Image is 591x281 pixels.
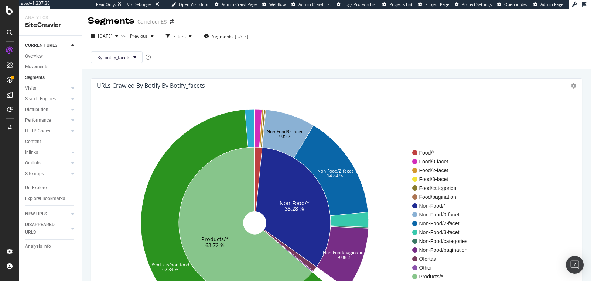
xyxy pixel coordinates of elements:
a: Visits [25,84,69,92]
a: Admin Page [533,1,563,7]
a: Movements [25,63,76,71]
button: [DATE] [88,30,121,42]
div: Overview [25,52,43,60]
div: DISAPPEARED URLS [25,221,62,236]
span: Non-Food/* [419,202,474,209]
div: Open Intercom Messenger [566,256,584,274]
button: Previous [127,30,157,42]
div: CURRENT URLS [25,42,57,49]
a: Performance [25,117,69,124]
span: Project Settings [462,1,492,7]
div: Search Engines [25,95,56,103]
a: Outlinks [25,159,69,167]
text: Products/* [201,236,229,243]
text: 33.28 % [285,205,304,212]
div: [DATE] [235,33,248,39]
span: Projects List [389,1,413,7]
button: Filters [163,30,195,42]
a: Admin Crawl List [291,1,331,7]
div: Movements [25,63,48,71]
a: Url Explorer [25,184,76,192]
div: Analysis Info [25,243,51,250]
span: Logs Projects List [344,1,377,7]
span: Food/* [419,149,474,156]
div: Viz Debugger: [127,1,154,7]
span: Non-Food/pagination [419,246,474,254]
div: Performance [25,117,51,124]
a: Logs Projects List [337,1,377,7]
a: Search Engines [25,95,69,103]
a: Overview [25,52,76,60]
a: Webflow [262,1,286,7]
div: SiteCrawler [25,21,76,30]
span: Open in dev [504,1,528,7]
div: Inlinks [25,149,38,156]
span: Open Viz Editor [179,1,209,7]
div: Visits [25,84,36,92]
span: Food/categories [419,184,474,192]
a: CURRENT URLS [25,42,69,49]
span: Food/3-facet [419,176,474,183]
a: DISAPPEARED URLS [25,221,69,236]
span: 2025 Sep. 15th [98,33,112,39]
text: Non-Food/pagination [323,249,366,256]
div: Explorer Bookmarks [25,195,65,202]
text: Products/non-food [151,261,189,268]
div: Sitemaps [25,170,44,178]
span: Segments [212,33,233,39]
a: Admin Crawl Page [215,1,257,7]
span: Non-Food/categories [419,237,474,245]
div: Filters [173,33,186,39]
span: Food/0-facet [419,158,474,165]
a: Segments [25,74,76,81]
a: Project Settings [455,1,492,7]
span: Non-Food/0-facet [419,211,474,218]
a: Inlinks [25,149,69,156]
a: Explorer Bookmarks [25,195,76,202]
div: Url Explorer [25,184,48,192]
div: Segments [25,74,45,81]
a: Sitemaps [25,170,69,178]
text: Non-Food/0-facet [267,128,303,134]
span: Products/* [419,273,474,280]
text: 63.72 % [205,241,225,248]
div: ReadOnly: [96,1,116,7]
div: Carrefour ES [137,18,167,25]
text: Non-Food/2-facet [317,167,353,174]
text: 62.34 % [162,266,178,273]
span: Previous [127,33,148,39]
span: Other [419,264,474,271]
text: 14.84 % [327,173,343,179]
button: By: botify_facets [91,51,143,63]
text: 7.05 % [278,133,291,139]
span: Project Page [425,1,449,7]
span: Admin Crawl List [298,1,331,7]
a: Content [25,138,76,146]
div: Distribution [25,106,48,114]
text: Non-Food/* [280,199,310,206]
span: Non-Food/3-facet [419,229,474,236]
span: Food/pagination [419,193,474,201]
div: Segments [88,15,134,27]
a: Open Viz Editor [171,1,209,7]
button: Segments[DATE] [201,30,251,42]
span: Admin Crawl Page [222,1,257,7]
span: Webflow [269,1,286,7]
i: Options [571,83,576,89]
span: Ofertas [419,255,474,263]
a: Open in dev [497,1,528,7]
div: arrow-right-arrow-left [170,19,174,24]
a: Project Page [418,1,449,7]
div: Content [25,138,41,146]
div: HTTP Codes [25,127,50,135]
h4: URLs Crawled By Botify By botify_facets [97,81,205,91]
text: 9.08 % [338,254,351,260]
span: Non-Food/2-facet [419,220,474,227]
a: HTTP Codes [25,127,69,135]
span: Admin Page [540,1,563,7]
span: vs [121,32,127,39]
span: Food/2-facet [419,167,474,174]
a: Projects List [382,1,413,7]
a: Analysis Info [25,243,76,250]
span: By: botify_facets [97,54,130,60]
